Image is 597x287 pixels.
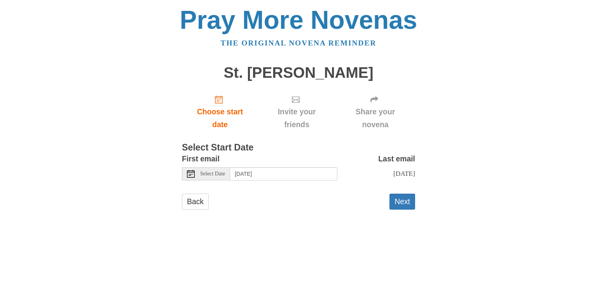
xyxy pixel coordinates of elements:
[258,89,335,135] div: Click "Next" to confirm your start date first.
[266,105,328,131] span: Invite your friends
[182,89,258,135] a: Choose start date
[182,143,415,153] h3: Select Start Date
[190,105,250,131] span: Choose start date
[343,105,407,131] span: Share your novena
[200,171,225,177] span: Select Date
[389,194,415,210] button: Next
[335,89,415,135] div: Click "Next" to confirm your start date first.
[221,39,377,47] a: The original novena reminder
[378,152,415,165] label: Last email
[393,170,415,177] span: [DATE]
[182,65,415,81] h1: St. [PERSON_NAME]
[182,152,220,165] label: First email
[182,194,209,210] a: Back
[180,5,417,34] a: Pray More Novenas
